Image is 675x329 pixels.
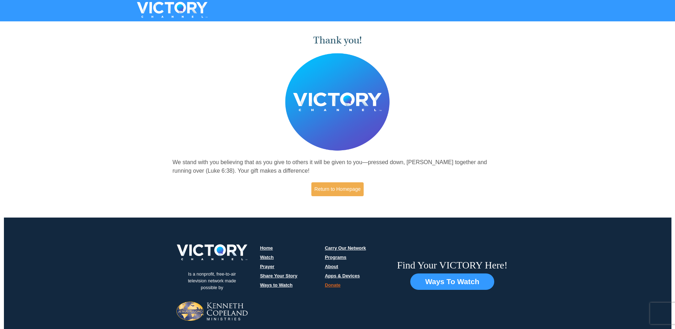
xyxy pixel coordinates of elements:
a: Ways to Watch [260,282,293,288]
h1: Thank you! [173,35,503,46]
p: Is a nonprofit, free-to-air television network made possible by [176,266,248,297]
a: Apps & Devices [325,273,360,278]
img: Jesus-is-Lord-logo.png [176,302,248,321]
h6: Find Your VICTORY Here! [397,259,508,271]
a: Carry Our Network [325,245,366,251]
a: Prayer [260,264,274,269]
p: We stand with you believing that as you give to others it will be given to you—pressed down, [PER... [173,158,503,175]
img: Believer's Voice of Victory Network [285,53,390,151]
a: Home [260,245,273,251]
a: Donate [325,282,341,288]
a: About [325,264,338,269]
a: Return to Homepage [311,182,364,196]
img: victory-logo.png [168,244,257,260]
img: VICTORYTHON - VICTORY Channel [128,2,217,18]
button: Ways To Watch [410,273,494,290]
a: Share Your Story [260,273,297,278]
a: Programs [325,255,347,260]
a: Watch [260,255,274,260]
